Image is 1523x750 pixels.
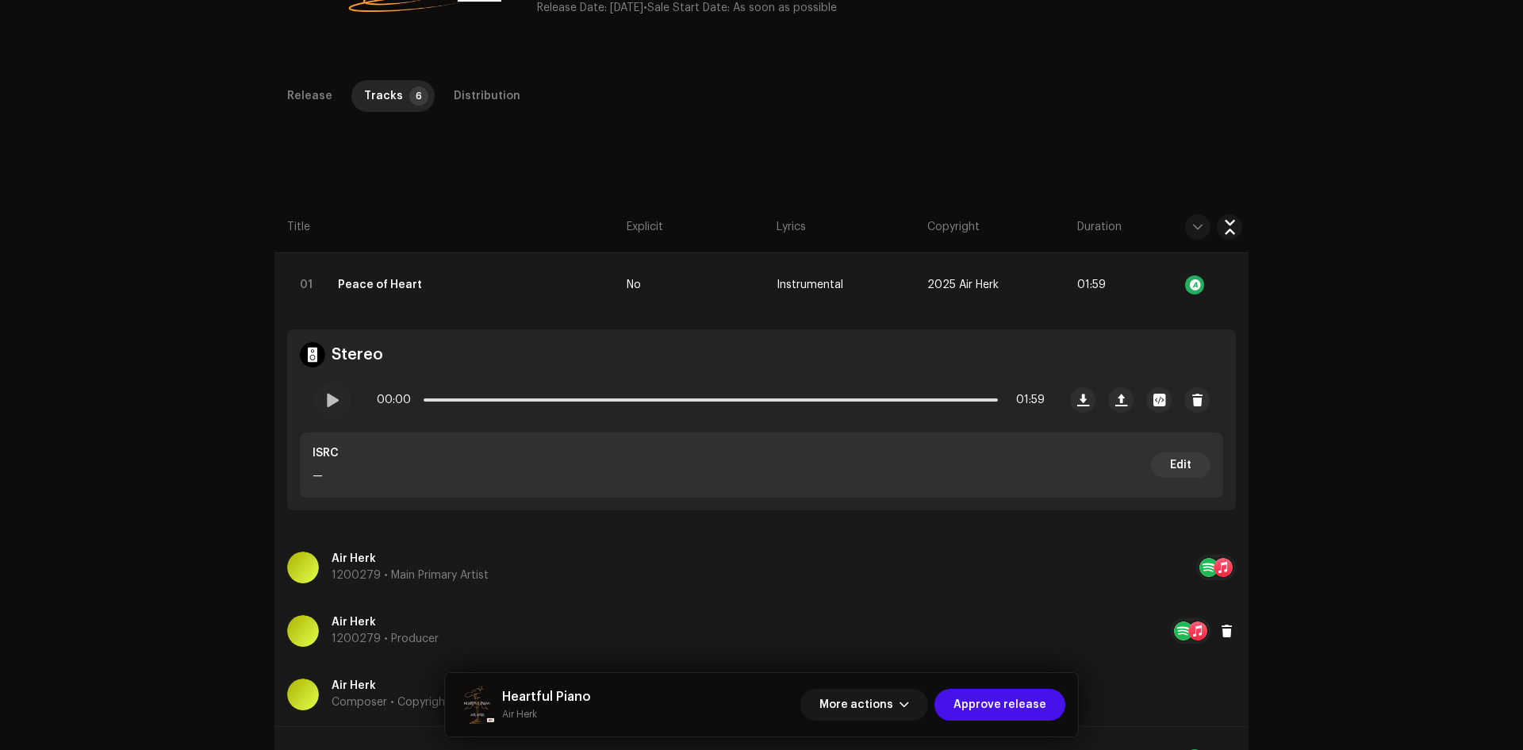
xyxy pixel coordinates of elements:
span: Edit [1170,449,1191,481]
h5: Heartful Piano [502,687,591,706]
h4: Stereo [332,345,383,364]
div: Tracks [364,80,403,112]
button: More actions [800,689,928,721]
span: Instrumental [777,279,843,291]
p: 1200279 • Main Primary Artist [332,567,489,584]
span: 01:59 [1077,279,1106,290]
p: Air Herk [332,614,439,631]
span: Duration [1077,219,1122,235]
span: Lyrics [777,219,806,235]
p: Air Herk [332,551,489,567]
p: Air Herk [332,678,576,694]
p: ISRC [313,445,339,462]
span: More actions [819,689,893,721]
span: Explicit [627,219,663,235]
span: Copyright [927,219,980,235]
small: Heartful Piano [502,706,591,722]
span: No [627,279,641,291]
span: 00:00 [377,384,417,416]
strong: Peace of Heart [338,269,422,301]
p: Composer • Copyright control (self-published) [332,694,576,711]
span: 01:59 [1004,384,1045,416]
button: Approve release [934,689,1065,721]
span: Approve release [953,689,1046,721]
button: Edit [1151,452,1210,478]
p: 1200279 • Producer [332,631,439,648]
span: Title [287,219,310,235]
div: Release [287,80,332,112]
img: stereo.svg [300,342,325,367]
p: — [313,468,339,485]
div: Distribution [454,80,520,112]
span: 2025 Air Herk [927,279,999,291]
img: f0a53f21-69d6-48e6-8311-078fe73becb8 [458,686,496,724]
p-badge: 6 [409,87,428,106]
div: 01 [287,266,325,304]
